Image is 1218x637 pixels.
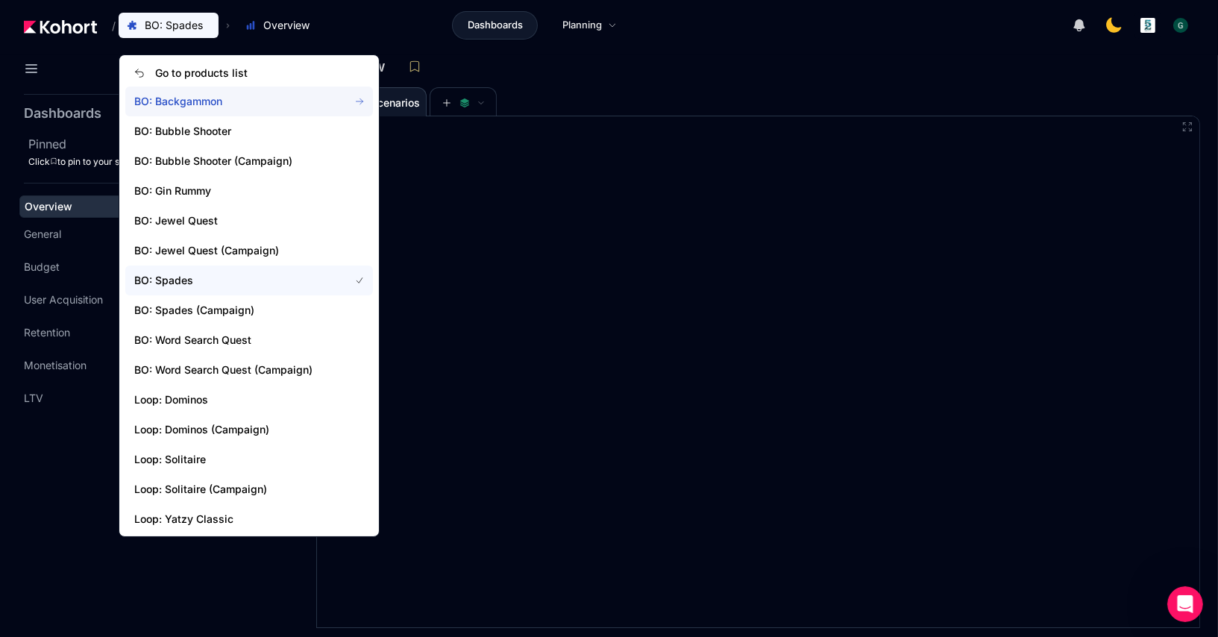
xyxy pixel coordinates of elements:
[31,254,121,269] span: Search for help
[134,333,331,348] span: BO: Word Search Quest
[134,243,331,258] span: BO: Jewel Quest (Campaign)
[1167,586,1203,622] iframe: Intercom live chat
[125,415,373,445] a: Loop: Dominos (Campaign)
[134,183,331,198] span: BO: Gin Rummy
[24,292,103,307] span: User Acquisition
[31,336,268,352] div: Create a ticket
[1181,121,1193,133] button: Fullscreen
[22,246,277,276] button: Search for help
[30,28,160,52] img: logo
[134,154,331,169] span: BO: Bubble Shooter (Campaign)
[125,295,373,325] a: BO: Spades (Campaign)
[237,13,325,38] button: Overview
[125,176,373,206] a: BO: Gin Rummy
[31,364,250,380] div: Customer Support
[99,465,198,525] button: Messages
[125,355,373,385] a: BO: Word Search Quest (Campaign)
[125,385,373,415] a: Loop: Dominos
[28,156,298,168] div: Click to pin to your sidebar.
[134,273,331,288] span: BO: Spades
[134,392,331,407] span: Loop: Dominos
[24,20,97,34] img: Kohort logo
[125,146,373,176] a: BO: Bubble Shooter (Campaign)
[30,106,269,131] p: Hi [PERSON_NAME]
[22,358,277,386] div: Customer Support
[31,188,226,204] div: Ask a question
[562,18,602,33] span: Planning
[236,503,260,513] span: Help
[452,11,538,40] a: Dashboards
[31,204,226,219] div: AI Agent and team can help
[125,325,373,355] a: BO: Word Search Quest
[119,13,219,38] button: BO: Spades
[15,175,283,232] div: Ask a questionAI Agent and team can helpProfile image for Fin
[263,18,310,33] span: Overview
[199,465,298,525] button: Help
[134,363,331,377] span: BO: Word Search Quest (Campaign)
[125,266,373,295] a: BO: Spades
[134,452,331,467] span: Loop: Solitaire
[124,503,175,513] span: Messages
[125,87,373,116] a: BO: Backgammon
[31,288,250,304] div: Scenario Reports
[134,213,331,228] span: BO: Jewel Quest
[134,94,331,109] span: BO: Backgammon
[203,24,233,54] img: Profile image for Dan
[1140,18,1155,33] img: logo_logo_images_1_20240607072359498299_20240828135028712857.jpeg
[134,422,331,437] span: Loop: Dominos (Campaign)
[24,391,43,406] span: LTV
[134,482,331,497] span: Loop: Solitaire (Campaign)
[30,131,269,157] p: How can we help?
[547,11,632,40] a: Planning
[134,512,331,527] span: Loop: Yatzy Classic
[24,260,60,274] span: Budget
[125,116,373,146] a: BO: Bubble Shooter
[145,18,203,33] span: BO: Spades
[22,282,277,310] div: Scenario Reports
[28,135,298,153] h2: Pinned
[257,24,283,51] div: Close
[24,325,70,340] span: Retention
[125,236,373,266] a: BO: Jewel Quest (Campaign)
[125,445,373,474] a: Loop: Solitaire
[24,107,101,120] h2: Dashboards
[25,200,72,213] span: Overview
[134,124,331,139] span: BO: Bubble Shooter
[125,474,373,504] a: Loop: Solitaire (Campaign)
[100,18,116,34] span: /
[125,60,373,87] a: Go to products list
[19,195,273,218] a: Overview
[232,195,250,213] img: Profile image for Fin
[24,227,61,242] span: General
[468,18,523,33] span: Dashboards
[134,303,331,318] span: BO: Spades (Campaign)
[223,19,233,31] span: ›
[125,504,373,534] a: Loop: Yatzy Classic
[24,358,87,373] span: Monetisation
[33,503,66,513] span: Home
[155,66,248,81] span: Go to products list
[125,206,373,236] a: BO: Jewel Quest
